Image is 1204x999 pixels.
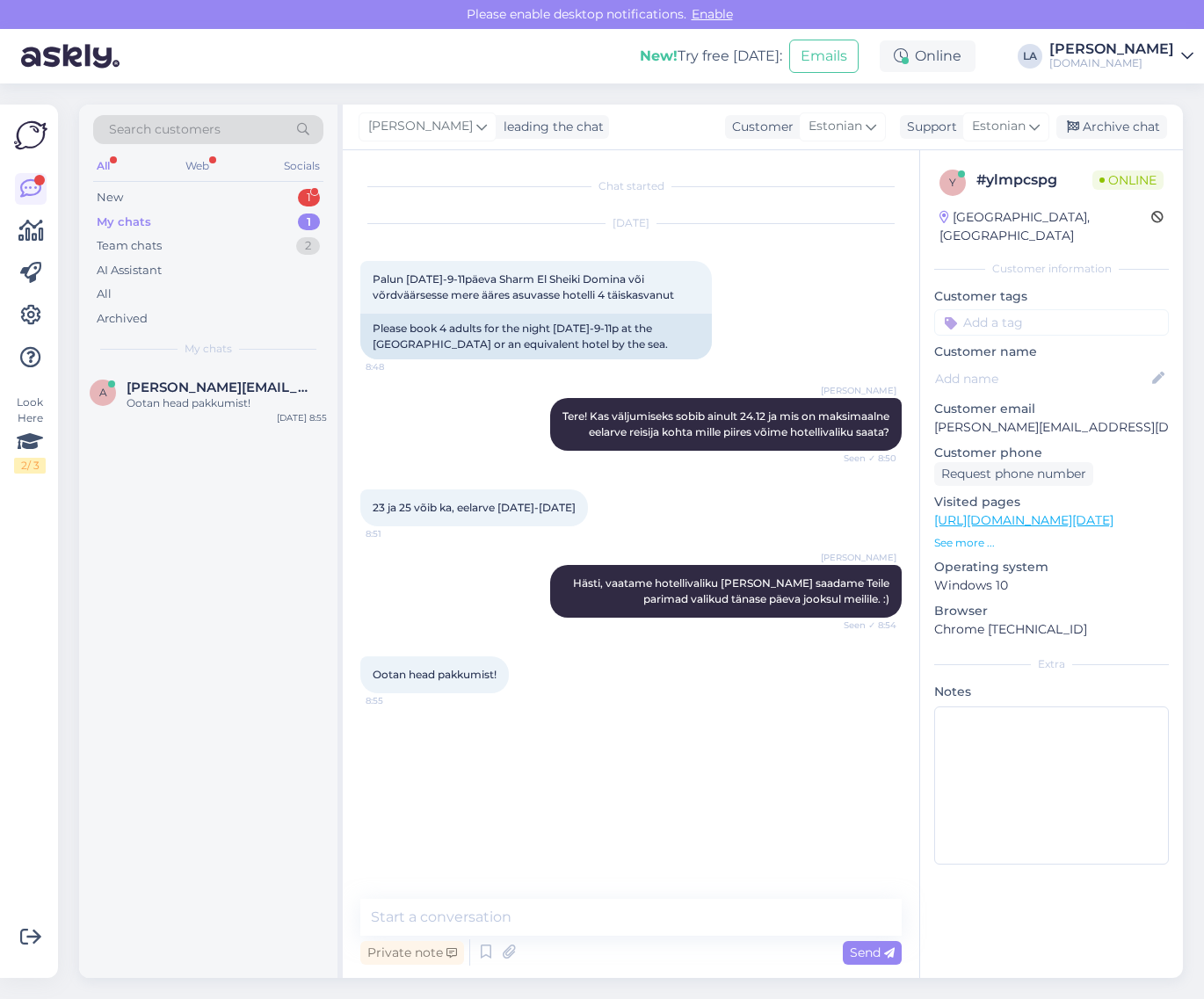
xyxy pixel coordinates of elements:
[366,527,432,540] span: 8:51
[360,178,902,194] div: Chat started
[809,117,862,136] span: Estonian
[934,309,1169,336] input: Add a tag
[1092,170,1164,190] span: Online
[934,656,1169,672] div: Extra
[934,444,1169,462] p: Customer phone
[97,286,112,303] div: All
[368,117,473,136] span: [PERSON_NAME]
[373,501,576,514] span: 23 ja 25 võib ka, eelarve [DATE]-[DATE]
[14,458,46,474] div: 2 / 3
[934,576,1169,595] p: Windows 10
[562,409,892,438] span: Tere! Kas väljumiseks sobib ainult 24.12 ja mis on maksimaalne eelarve reisija kohta mille piires...
[14,395,46,474] div: Look Here
[976,170,1092,191] div: # ylmpcspg
[934,400,1169,418] p: Customer email
[373,668,497,681] span: Ootan head pakkumist!
[935,369,1149,388] input: Add name
[497,118,604,136] div: leading the chat
[360,941,464,965] div: Private note
[97,189,123,206] div: New
[934,418,1169,437] p: [PERSON_NAME][EMAIL_ADDRESS][DOMAIN_NAME]
[934,535,1169,551] p: See more ...
[280,155,323,177] div: Socials
[1049,56,1174,70] div: [DOMAIN_NAME]
[830,452,896,465] span: Seen ✓ 8:50
[880,40,976,72] div: Online
[14,119,47,152] img: Askly Logo
[640,47,678,64] b: New!
[366,694,432,707] span: 8:55
[373,272,674,301] span: Palun [DATE]-9-11päeva Sharm El Sheiki Domina või võrdväärsesse mere ääres asuvasse hotelli 4 täi...
[972,117,1026,136] span: Estonian
[97,310,148,328] div: Archived
[185,341,232,357] span: My chats
[99,386,107,399] span: a
[296,237,320,255] div: 2
[934,493,1169,511] p: Visited pages
[640,46,782,67] div: Try free [DATE]:
[934,462,1093,486] div: Request phone number
[1049,42,1174,56] div: [PERSON_NAME]
[850,945,895,960] span: Send
[821,551,896,564] span: [PERSON_NAME]
[821,384,896,397] span: [PERSON_NAME]
[277,411,327,424] div: [DATE] 8:55
[366,360,432,373] span: 8:48
[109,120,221,139] span: Search customers
[934,343,1169,361] p: Customer name
[182,155,213,177] div: Web
[1056,115,1167,139] div: Archive chat
[934,558,1169,576] p: Operating system
[934,620,1169,639] p: Chrome [TECHNICAL_ID]
[127,380,309,395] span: anne.liiker@mail.ee
[573,576,892,605] span: Hästi, vaatame hotellivaliku [PERSON_NAME] saadame Teile parimad valikud tänase päeva jooksul mei...
[93,155,113,177] div: All
[725,118,794,136] div: Customer
[949,176,956,189] span: y
[789,40,859,73] button: Emails
[97,262,162,279] div: AI Assistant
[934,287,1169,306] p: Customer tags
[939,208,1151,245] div: [GEOGRAPHIC_DATA], [GEOGRAPHIC_DATA]
[686,6,738,22] span: Enable
[298,214,320,231] div: 1
[934,683,1169,701] p: Notes
[298,189,320,206] div: 1
[97,214,151,231] div: My chats
[934,261,1169,277] div: Customer information
[934,602,1169,620] p: Browser
[360,215,902,231] div: [DATE]
[900,118,957,136] div: Support
[127,395,327,411] div: Ootan head pakkumist!
[97,237,162,255] div: Team chats
[830,619,896,632] span: Seen ✓ 8:54
[1049,42,1193,70] a: [PERSON_NAME][DOMAIN_NAME]
[1018,44,1042,69] div: LA
[360,314,712,359] div: Please book 4 adults for the night [DATE]-9-11p at the [GEOGRAPHIC_DATA] or an equivalent hotel b...
[934,512,1113,528] a: [URL][DOMAIN_NAME][DATE]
